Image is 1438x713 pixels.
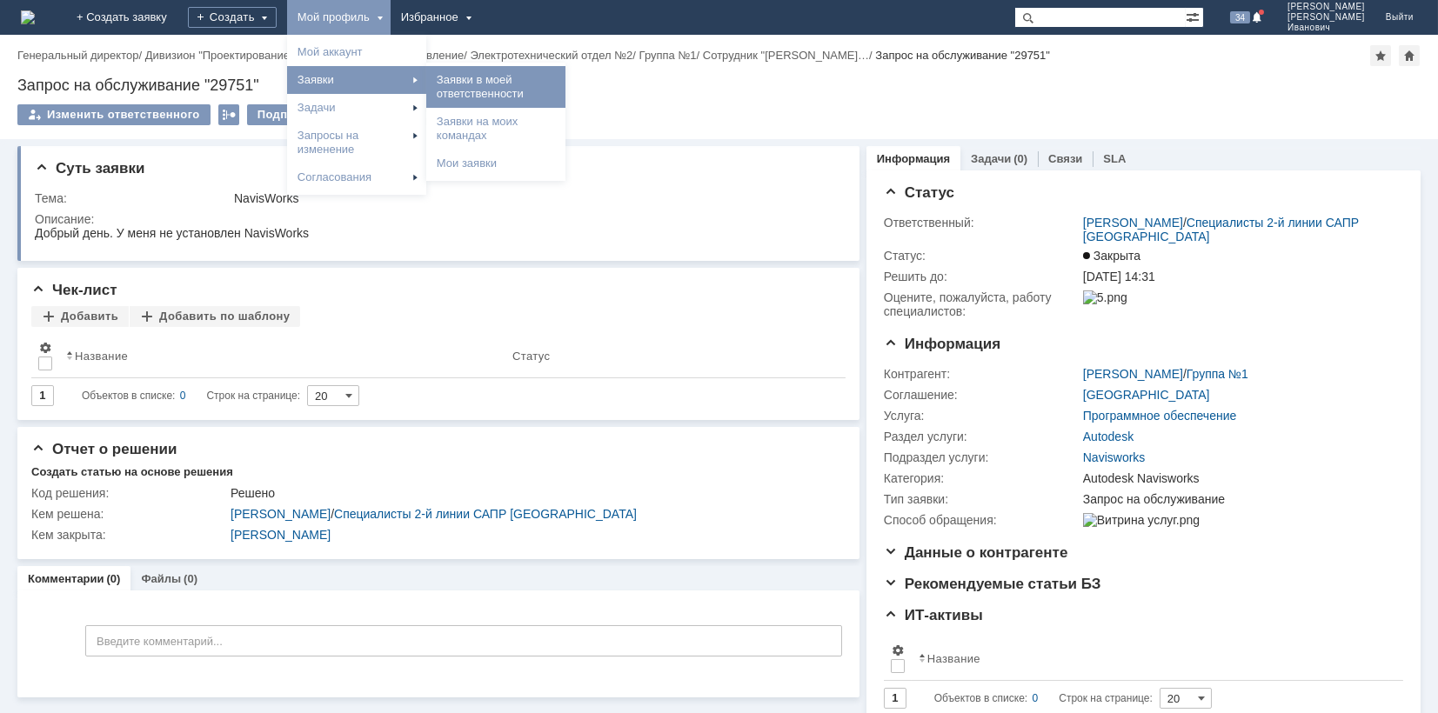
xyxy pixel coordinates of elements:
div: Сделать домашней страницей [1399,45,1420,66]
a: Группа №1 [639,49,697,62]
span: Объектов в списке: [934,692,1027,704]
th: Статус [505,334,832,378]
a: Мой аккаунт [291,42,423,63]
th: Название [912,636,1389,681]
a: Мои заявки [430,153,562,174]
div: Название [927,652,980,665]
div: Название [75,350,128,363]
span: Отчет о решении [31,441,177,457]
span: Иванович [1288,23,1365,33]
div: Запрос на обслуживание [1083,492,1395,506]
div: Кем закрыта: [31,528,227,542]
span: Рекомендуемые статьи БЗ [884,576,1101,592]
div: Запросы на изменение [291,125,423,160]
div: Категория: [884,471,1080,485]
span: Настройки [891,643,905,657]
div: Autodesk Navisworks [1083,471,1395,485]
span: Расширенный поиск [1186,8,1203,24]
span: Объектов в списке: [82,390,175,402]
th: Название [59,334,505,378]
a: Связи [1048,152,1082,165]
div: Создать статью на основе решения [31,465,233,479]
a: Сотрудник "[PERSON_NAME]… [703,49,869,62]
span: ИТ-активы [884,607,983,623]
a: [GEOGRAPHIC_DATA] [1083,388,1210,402]
a: Заявки в моей ответственности [430,70,562,104]
div: / [639,49,703,62]
div: Кем решена: [31,507,227,521]
div: Соглашение: [884,388,1080,402]
span: Чек-лист [31,282,117,298]
div: Oцените, пожалуйста, работу специалистов: [884,290,1080,318]
span: Данные о контрагенте [884,544,1068,561]
span: [DATE] 14:31 [1083,270,1155,283]
div: (0) [1013,152,1027,165]
div: Тема: [35,191,231,205]
span: Закрыта [1083,249,1140,263]
div: (0) [107,572,121,585]
div: Услуга: [884,409,1080,423]
div: / [1083,367,1248,381]
a: Программное обеспечение [1083,409,1237,423]
a: SLA [1103,152,1126,165]
div: 0 [180,385,186,406]
a: Заявки на моих командах [430,111,562,146]
div: Подраздел услуги: [884,450,1080,464]
img: logo [21,10,35,24]
div: / [703,49,876,62]
div: Создать [188,7,277,28]
div: Запрос на обслуживание "29751" [17,77,1421,94]
a: Комментарии [28,572,104,585]
a: [PERSON_NAME] [231,528,331,542]
span: [PERSON_NAME] [1288,12,1365,23]
i: Строк на странице: [82,385,300,406]
div: Добавить в избранное [1370,45,1391,66]
div: Заявки [291,70,423,90]
div: Ответственный: [884,216,1080,230]
a: Задачи [971,152,1011,165]
a: Группа №1 [1187,367,1248,381]
div: Решить до: [884,270,1080,283]
div: NavisWorks [234,191,833,205]
a: Файлы [141,572,181,585]
div: Статус: [884,249,1080,263]
div: 0 [1033,688,1039,709]
a: Генеральный директор [17,49,138,62]
div: (0) [184,572,197,585]
a: Специалисты 2-й линии САПР [GEOGRAPHIC_DATA] [1083,216,1359,243]
img: Витрина услуг.png [1083,513,1200,527]
div: Работа с массовостью [218,104,239,125]
a: [PERSON_NAME] [1083,216,1183,230]
span: Суть заявки [35,160,144,177]
a: Специалисты 2-й линии САПР [GEOGRAPHIC_DATA] [334,507,637,521]
span: Статус [884,184,954,201]
div: Раздел услуги: [884,430,1080,443]
div: / [145,49,300,62]
a: Дивизион "Проектирование" [145,49,294,62]
div: / [470,49,639,62]
div: Запрос на обслуживание "29751" [875,49,1050,62]
a: [PERSON_NAME] [231,507,331,521]
a: Navisworks [1083,450,1146,464]
div: / [231,507,833,521]
i: Строк на странице: [934,688,1153,709]
div: / [1083,216,1395,243]
div: Способ обращения: [884,513,1080,527]
div: / [17,49,145,62]
a: [PERSON_NAME] [1083,367,1183,381]
div: Описание: [35,212,837,226]
div: Задачи [291,97,423,118]
div: Решено [231,486,833,500]
a: Autodesk [1083,430,1134,443]
span: 34 [1230,11,1250,23]
a: Перейти на домашнюю страницу [21,10,35,24]
a: Информация [877,152,950,165]
span: Настройки [38,341,52,355]
img: 5.png [1083,290,1127,304]
div: Согласования [291,167,423,188]
span: Информация [884,336,1000,352]
a: Электротехнический отдел №2 [470,49,632,62]
div: Тип заявки: [884,492,1080,506]
span: [PERSON_NAME] [1288,2,1365,12]
div: Код решения: [31,486,227,500]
